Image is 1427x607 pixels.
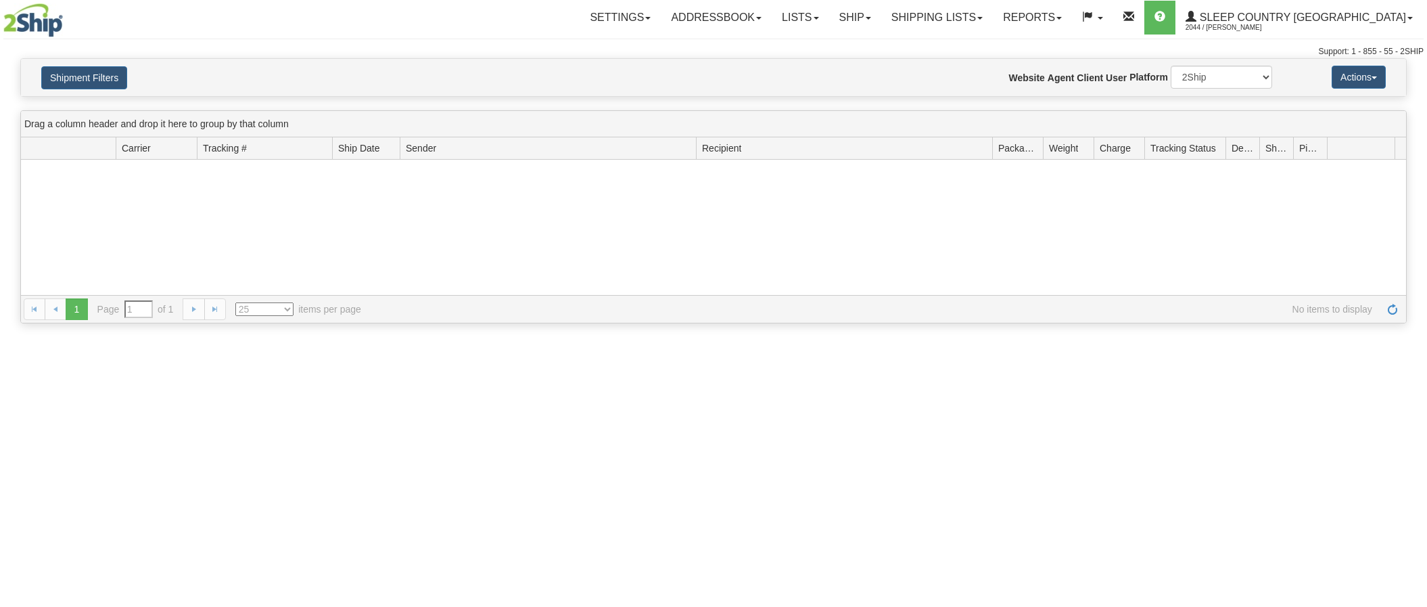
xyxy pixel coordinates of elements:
[1077,71,1103,85] label: Client
[993,1,1072,35] a: Reports
[41,66,127,89] button: Shipment Filters
[406,141,436,155] span: Sender
[998,141,1037,155] span: Packages
[1048,71,1075,85] label: Agent
[338,141,379,155] span: Ship Date
[1186,21,1287,35] span: 2044 / [PERSON_NAME]
[881,1,993,35] a: Shipping lists
[1129,70,1168,84] label: Platform
[66,298,87,320] span: 1
[3,3,63,37] img: logo2044.jpg
[1150,141,1216,155] span: Tracking Status
[1106,71,1127,85] label: User
[1232,141,1254,155] span: Delivery Status
[661,1,772,35] a: Addressbook
[772,1,828,35] a: Lists
[829,1,881,35] a: Ship
[1332,66,1386,89] button: Actions
[1175,1,1423,35] a: Sleep Country [GEOGRAPHIC_DATA] 2044 / [PERSON_NAME]
[21,111,1406,137] div: grid grouping header
[235,302,361,316] span: items per page
[3,46,1424,58] div: Support: 1 - 855 - 55 - 2SHIP
[1265,141,1288,155] span: Shipment Issues
[97,300,174,318] span: Page of 1
[580,1,661,35] a: Settings
[122,141,151,155] span: Carrier
[1196,12,1406,23] span: Sleep Country [GEOGRAPHIC_DATA]
[1382,298,1403,320] a: Refresh
[1049,141,1078,155] span: Weight
[1299,141,1321,155] span: Pickup Status
[1100,141,1131,155] span: Charge
[702,141,741,155] span: Recipient
[380,302,1372,316] span: No items to display
[203,141,247,155] span: Tracking #
[1008,71,1044,85] label: Website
